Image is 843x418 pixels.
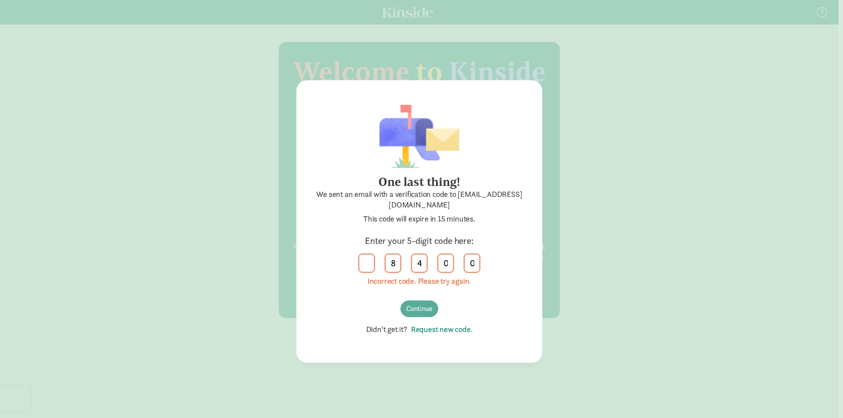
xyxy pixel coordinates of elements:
button: Continue [400,300,438,317]
p: Didn't get it? [314,324,525,335]
p: We sent an email with a verification code to [EMAIL_ADDRESS][DOMAIN_NAME] [314,189,525,210]
div: One last thing! [314,175,525,189]
a: Request new code. [407,324,473,334]
p: Incorrect code. Please try again. [314,276,525,286]
div: Enter your 5-digit code here: [314,235,525,247]
p: This code will expire in 15 minutes. [314,214,525,224]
